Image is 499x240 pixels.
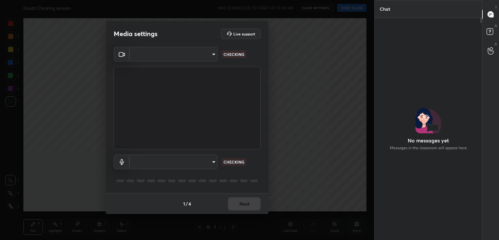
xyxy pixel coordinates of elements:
h4: 4 [188,200,191,207]
p: Chat [375,0,395,18]
p: G [494,42,497,47]
p: D [495,23,497,28]
h4: 1 [183,200,185,207]
div: ​ [130,47,218,61]
p: CHECKING [224,159,244,165]
h5: Live support [233,32,255,36]
p: CHECKING [224,51,244,57]
h4: / [186,200,188,207]
h2: Media settings [114,30,158,38]
p: T [495,5,497,10]
div: ​ [130,154,218,169]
